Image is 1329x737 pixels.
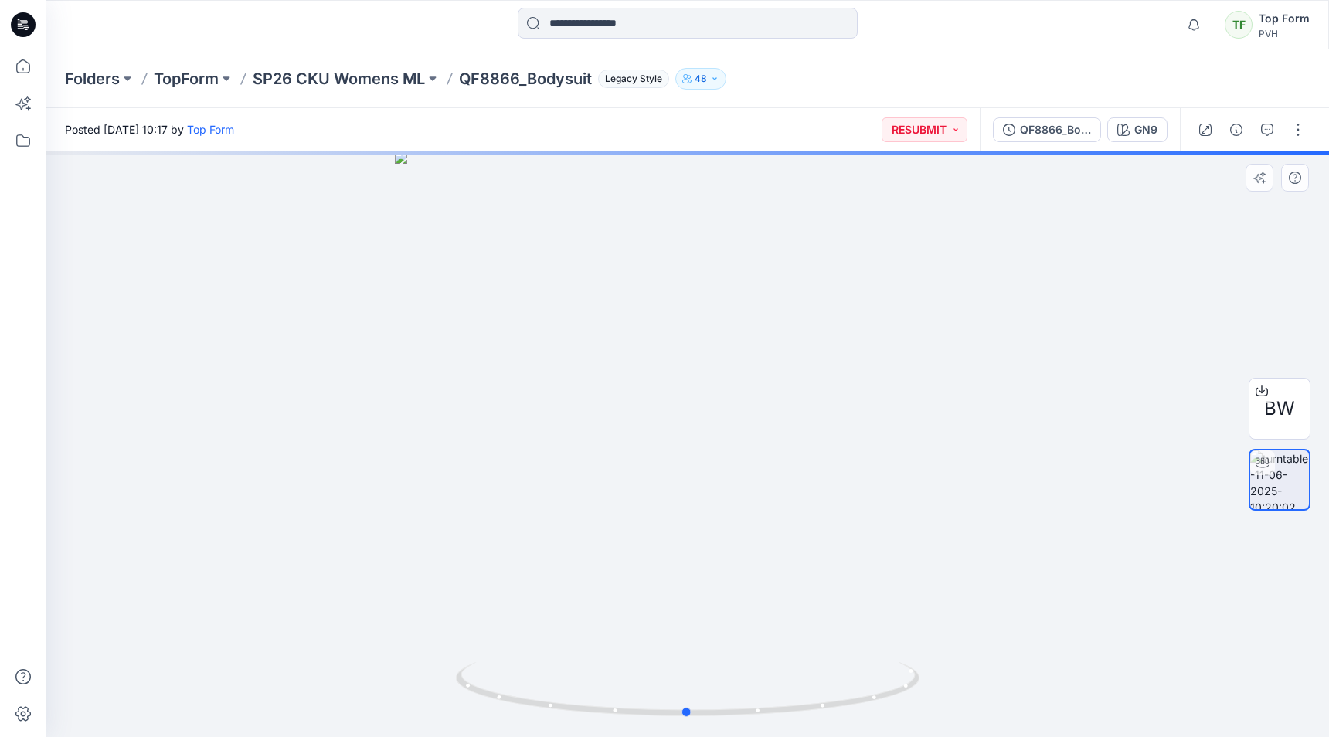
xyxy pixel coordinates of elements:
[253,68,425,90] a: SP26 CKU Womens ML
[1020,121,1091,138] div: QF8866_Bodysuit_V1
[1259,9,1310,28] div: Top Form
[592,68,669,90] button: Legacy Style
[598,70,669,88] span: Legacy Style
[675,68,726,90] button: 48
[1250,450,1309,509] img: turntable-11-06-2025-10:20:02
[459,68,592,90] p: QF8866_Bodysuit
[695,70,707,87] p: 48
[1264,395,1295,423] span: BW
[65,121,234,138] span: Posted [DATE] 10:17 by
[187,123,234,136] a: Top Form
[993,117,1101,142] button: QF8866_Bodysuit_V1
[1224,117,1249,142] button: Details
[1107,117,1168,142] button: GN9
[65,68,120,90] a: Folders
[154,68,219,90] a: TopForm
[1259,28,1310,39] div: PVH
[1134,121,1157,138] div: GN9
[1225,11,1253,39] div: TF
